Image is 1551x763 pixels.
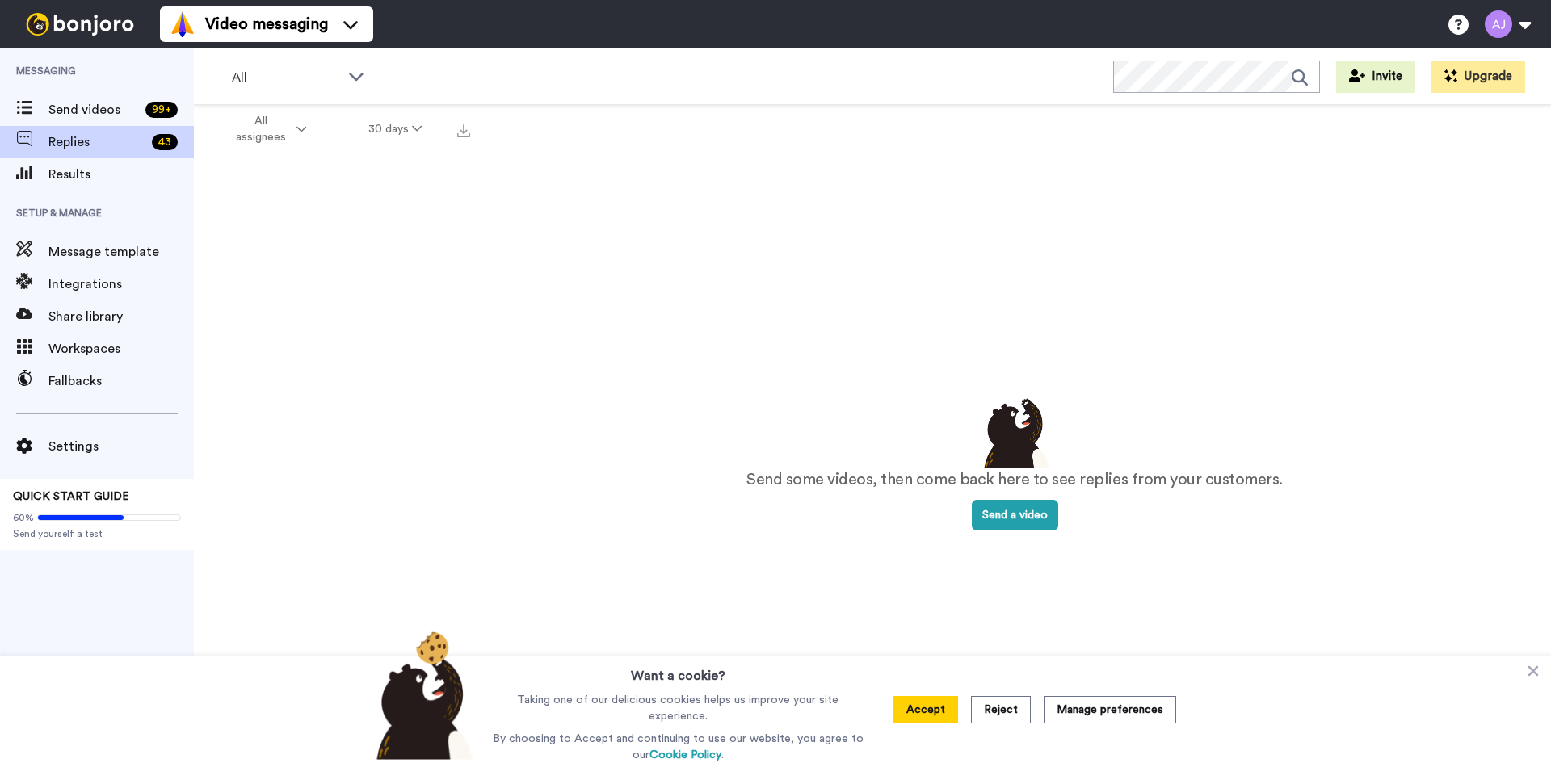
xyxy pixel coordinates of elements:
p: By choosing to Accept and continuing to use our website, you agree to our . [489,731,868,763]
a: Cookie Policy [649,749,721,761]
button: Export all results that match these filters now. [452,117,475,141]
p: Taking one of our delicious cookies helps us improve your site experience. [489,692,868,724]
span: Send videos [48,100,139,119]
span: All [232,68,340,87]
span: Integrations [48,275,194,294]
span: Share library [48,307,194,326]
img: vm-color.svg [170,11,195,37]
button: Invite [1336,61,1415,93]
p: Send some videos, then come back here to see replies from your customers. [746,468,1283,492]
span: QUICK START GUIDE [13,491,129,502]
button: Manage preferences [1044,696,1176,723]
h3: Want a cookie? [631,656,725,685]
img: bj-logo-header-white.svg [19,13,141,36]
button: All assignees [197,107,338,152]
div: 99 + [145,102,178,118]
span: Workspaces [48,339,194,358]
button: Upgrade [1431,61,1525,93]
span: Replies [48,132,145,152]
img: export.svg [457,124,470,137]
img: bear-with-cookie.png [362,631,481,760]
span: Results [48,165,194,184]
a: Send a video [972,509,1058,521]
span: Video messaging [205,13,328,36]
span: All assignees [228,113,293,145]
div: 43 [152,134,178,150]
span: Message template [48,242,194,262]
button: Reject [971,696,1031,723]
span: Fallbacks [48,371,194,391]
button: Accept [893,696,958,723]
span: Settings [48,437,194,456]
span: 60% [13,511,34,524]
span: Send yourself a test [13,527,181,540]
img: results-emptystates.png [974,394,1055,468]
button: Send a video [972,500,1058,530]
button: 30 days [338,115,453,144]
